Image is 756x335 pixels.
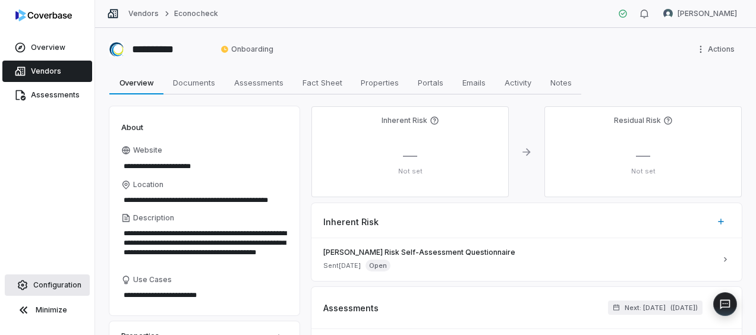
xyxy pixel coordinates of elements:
button: Next: [DATE]([DATE]) [608,301,703,315]
span: Documents [168,75,220,90]
span: Properties [356,75,404,90]
p: Not set [321,167,499,176]
span: [PERSON_NAME] Risk Self-Assessment Questionnaire [323,248,716,257]
span: Next: [DATE] [625,304,666,312]
span: Description [133,213,174,223]
span: Vendors [31,67,61,76]
span: Sent [DATE] [323,261,361,270]
span: Assessments [229,75,288,90]
span: Portals [413,75,448,90]
span: Emails [458,75,490,90]
button: Minimize [5,298,90,322]
span: Inherent Risk [323,216,379,228]
span: Minimize [36,305,67,315]
span: About [121,122,143,132]
img: logo-D7KZi-bG.svg [15,10,72,21]
a: Configuration [5,274,90,296]
a: Overview [2,37,92,58]
span: Open [366,260,390,271]
span: — [636,147,650,164]
span: Use Cases [133,275,172,285]
input: Location [121,192,288,208]
a: [PERSON_NAME] Risk Self-Assessment QuestionnaireSent[DATE]Open [311,238,742,281]
textarea: Use Cases [121,287,288,304]
span: Configuration [33,280,81,290]
a: Assessments [2,84,92,106]
span: Fact Sheet [298,75,347,90]
span: [PERSON_NAME] [678,9,737,18]
img: Estefanie Brown avatar [663,9,673,18]
span: — [403,147,417,164]
a: Vendors [128,9,159,18]
span: Overview [31,43,65,52]
p: Not set [554,167,732,176]
span: Assessments [323,302,379,314]
span: Onboarding [220,45,273,54]
button: More actions [692,40,742,58]
span: Overview [115,75,159,90]
span: Location [133,180,163,189]
span: Assessments [31,90,80,100]
span: Notes [546,75,577,90]
button: Estefanie Brown avatar[PERSON_NAME] [656,5,744,23]
input: Website [121,158,267,175]
span: Activity [500,75,536,90]
textarea: Description [121,225,288,270]
h4: Residual Risk [614,116,661,125]
a: Vendors [2,61,92,82]
span: ( [DATE] ) [670,304,698,312]
a: Econocheck [174,9,218,18]
h4: Inherent Risk [382,116,427,125]
span: Website [133,146,162,155]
